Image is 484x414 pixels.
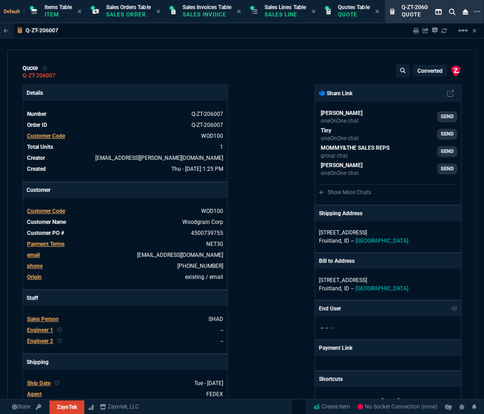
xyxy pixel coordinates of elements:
nx-icon: Close Tab [312,8,316,16]
span: Order ID [27,122,47,128]
nx-icon: Back to Table [4,27,9,34]
p: [PERSON_NAME] [321,161,363,169]
nx-icon: Close Workbench [459,6,472,17]
nx-icon: Show/Hide End User to Customer [451,305,458,313]
a: Create Item [310,400,354,414]
p: oneOnOne chat [321,169,363,177]
a: SEND [437,146,457,157]
span: Number [27,111,46,117]
span: -- [330,325,333,331]
p: Details [23,85,227,101]
tr: undefined [27,164,224,174]
tr: undefined [27,131,224,141]
p: Sales Invoice [183,11,229,18]
p: Item [44,11,72,18]
a: -- [220,338,223,344]
span: -- [351,285,354,292]
p: Staff [23,290,227,306]
nx-icon: Open New Tab [474,7,480,16]
a: SEND [437,163,457,174]
span: 2025-08-21T13:25:05.074Z [171,166,223,172]
a: 2084523801 [177,263,223,269]
tr: undefined [27,142,224,152]
a: [EMAIL_ADDRESS][DOMAIN_NAME] [137,252,223,258]
nx-icon: Clear selected rep [57,326,62,334]
tr: 2084523801 [27,261,224,271]
span: email [27,252,40,258]
nx-icon: Close Tab [77,8,82,16]
nx-icon: Search [445,6,459,17]
a: WOD100 [201,133,223,139]
p: Q-ZT-206007 [26,27,59,34]
h6: SO-ZT-0032416 ([DATE]) [337,398,454,405]
tr: undefined [27,315,224,324]
span: Creator [27,155,45,161]
a: FEDEX [206,391,223,398]
tr: undefined [27,229,224,238]
span: existing / email [185,274,223,280]
a: -- [220,327,223,333]
a: Q-ZT-206007 [22,75,55,76]
span: Agent [27,391,42,398]
p: [STREET_ADDRESS] [319,229,457,237]
span: ID [344,238,349,244]
p: [STREET_ADDRESS] [319,276,457,284]
p: group chat [321,152,390,159]
a: ryan.neptune@fornida.com [319,126,457,142]
p: Sales Line [265,11,306,18]
a: Hide Workbench [473,27,477,34]
tr: ap@woodgrain.com [27,251,224,260]
nx-icon: Split Panels [432,6,445,17]
span: Sales Invoices Table [183,4,231,11]
span: Fruitland, [319,238,342,244]
span: phone [27,263,43,269]
a: SEND [437,111,457,122]
div: Add to Watchlist [42,65,48,72]
nx-icon: Close Tab [156,8,160,16]
a: mohammed.wafek@fornida.com [319,161,457,177]
span: -- [321,325,324,331]
a: msbcCompanyName [97,403,142,411]
nx-icon: Clear selected rep [57,337,62,345]
span: -- [351,238,354,244]
span: Ship Date [27,380,50,387]
span: [GEOGRAPHIC_DATA] [356,285,408,292]
tr: undefined [27,272,224,282]
a: API TOKEN [33,403,44,411]
a: seti.shadab@fornida.com,alicia.bostic@fornida.com,Brian.Over@fornida.com,mohammed.wafek@fornida.c... [319,144,457,159]
tr: undefined [27,218,224,227]
span: Sales Orders Table [106,4,151,11]
span: Created [27,166,46,172]
tr: undefined [27,379,224,388]
tr: undefined [27,390,224,399]
span: Q-ZT-206007 [402,4,434,11]
a: SEND [437,129,457,140]
span: Customer Code [27,133,65,139]
span: Sales Lines Table [265,4,306,11]
span: 1 [220,144,223,150]
p: Payment Link [319,344,352,352]
p: Sales Order [106,11,151,18]
p: Quote [338,11,370,18]
nx-icon: Clear selected rep [54,379,60,387]
p: End User [319,305,341,313]
p: Shortcuts [315,371,461,387]
span: Engineer 1 [27,327,53,333]
a: xander.arzola@fornida.com [319,109,457,125]
p: Shipping [23,354,227,370]
span: Quotes Table [338,4,370,11]
a: Show More Chats [319,189,371,196]
span: Customer Code [27,208,65,214]
a: NET30 [206,241,223,247]
p: [PERSON_NAME] [321,109,363,117]
span: No Socket Connection (none) [358,404,438,410]
p: Share Link [319,89,352,98]
span: Items Table [44,4,72,11]
p: Customer [23,182,227,198]
span: Sales Person [27,316,59,322]
tr: undefined [27,153,224,163]
div: quote [22,65,48,72]
a: Global State [9,403,33,411]
span: seti.shadab@fornida.com [95,155,223,161]
mat-icon: Example home icon [458,25,469,36]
